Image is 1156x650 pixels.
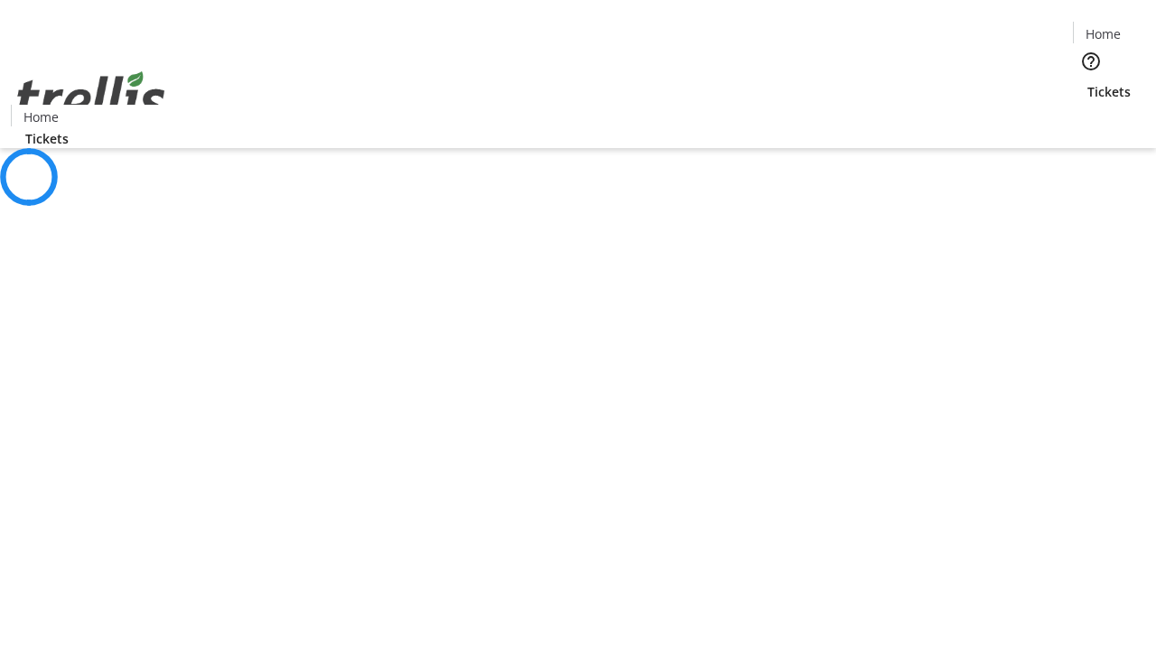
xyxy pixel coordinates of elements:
img: Orient E2E Organization OyJwbvLMAj's Logo [11,51,172,142]
a: Tickets [11,129,83,148]
span: Home [23,107,59,126]
a: Tickets [1073,82,1145,101]
span: Home [1086,24,1121,43]
a: Home [12,107,70,126]
span: Tickets [1087,82,1131,101]
a: Home [1074,24,1132,43]
button: Cart [1073,101,1109,137]
button: Help [1073,43,1109,79]
span: Tickets [25,129,69,148]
